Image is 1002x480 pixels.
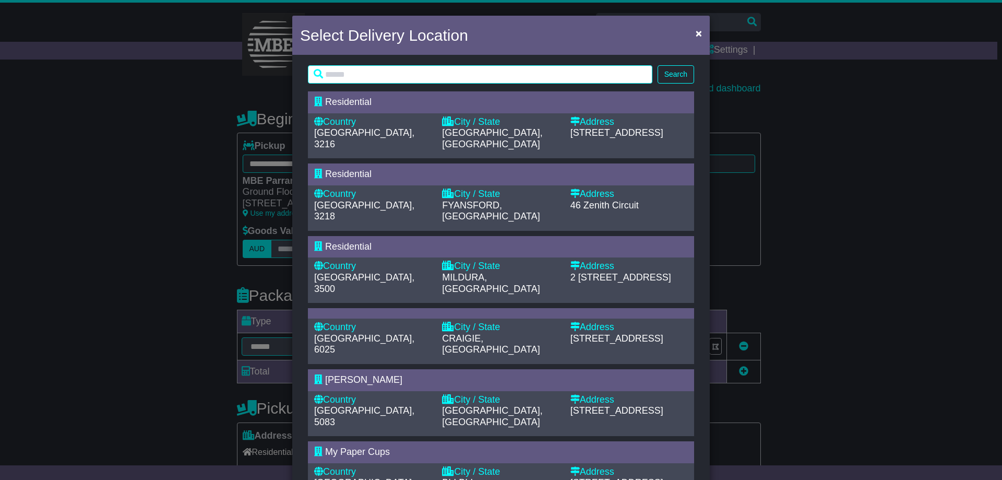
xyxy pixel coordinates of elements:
span: [STREET_ADDRESS] [578,272,671,283]
span: [GEOGRAPHIC_DATA], 3218 [314,200,414,222]
div: Country [314,189,432,200]
div: City / State [442,322,559,333]
div: City / State [442,394,559,406]
h4: Select Delivery Location [300,24,468,47]
span: 2 [570,272,576,283]
div: Address [570,466,688,478]
span: My Paper Cups [325,447,390,457]
span: [GEOGRAPHIC_DATA], 3216 [314,127,414,149]
span: [STREET_ADDRESS] [570,405,663,416]
span: 46 Zenith Circuit [570,200,639,210]
div: Country [314,466,432,478]
button: Search [658,65,694,84]
button: Close [690,22,707,44]
span: CRAIGIE, [GEOGRAPHIC_DATA] [442,333,540,355]
span: [GEOGRAPHIC_DATA], [GEOGRAPHIC_DATA] [442,127,542,149]
span: [STREET_ADDRESS] [570,127,663,138]
span: [GEOGRAPHIC_DATA], 3500 [314,272,414,294]
div: City / State [442,261,559,272]
span: [STREET_ADDRESS] [570,333,663,344]
span: [GEOGRAPHIC_DATA], [GEOGRAPHIC_DATA] [442,405,542,427]
div: City / State [442,466,559,478]
span: Residential [325,97,372,107]
span: [GEOGRAPHIC_DATA], 5083 [314,405,414,427]
div: City / State [442,189,559,200]
span: Residential [325,241,372,252]
div: Country [314,322,432,333]
div: Country [314,116,432,128]
span: × [696,27,702,39]
div: Address [570,322,688,333]
span: FYANSFORD, [GEOGRAPHIC_DATA] [442,200,540,222]
span: Residential [325,169,372,179]
span: [GEOGRAPHIC_DATA], 6025 [314,333,414,355]
div: Address [570,394,688,406]
div: Address [570,116,688,128]
span: [PERSON_NAME] [325,374,402,385]
div: Country [314,394,432,406]
span: MILDURA, [GEOGRAPHIC_DATA] [442,272,540,294]
div: Country [314,261,432,272]
div: City / State [442,116,559,128]
div: Address [570,261,688,272]
div: Address [570,189,688,200]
